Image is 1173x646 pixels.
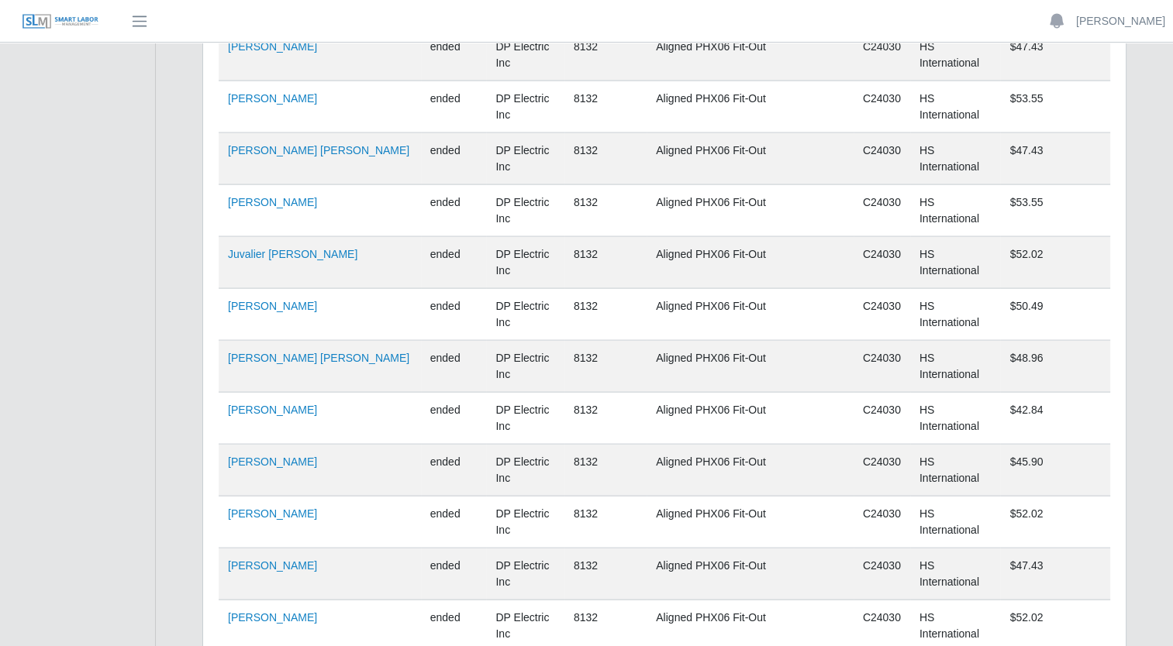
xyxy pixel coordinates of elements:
[910,237,1001,289] td: HS International
[647,81,854,133] td: Aligned PHX06 Fit-Out
[228,611,317,624] a: [PERSON_NAME]
[421,393,487,445] td: ended
[1000,237,1110,289] td: $52.02
[421,445,487,497] td: ended
[1000,341,1110,393] td: $48.96
[228,352,409,364] a: [PERSON_NAME] [PERSON_NAME]
[647,185,854,237] td: Aligned PHX06 Fit-Out
[910,548,1001,600] td: HS International
[486,445,564,497] td: DP Electric Inc
[910,81,1001,133] td: HS International
[564,29,647,81] td: 8132
[854,497,910,548] td: C24030
[564,497,647,548] td: 8132
[564,393,647,445] td: 8132
[228,455,317,468] a: [PERSON_NAME]
[910,445,1001,497] td: HS International
[1000,185,1110,237] td: $53.55
[564,81,647,133] td: 8132
[22,13,99,30] img: SLM Logo
[486,133,564,185] td: DP Electric Inc
[647,133,854,185] td: Aligned PHX06 Fit-Out
[421,289,487,341] td: ended
[910,497,1001,548] td: HS International
[854,29,910,81] td: C24030
[854,237,910,289] td: C24030
[421,29,487,81] td: ended
[1000,393,1110,445] td: $42.84
[421,237,487,289] td: ended
[647,393,854,445] td: Aligned PHX06 Fit-Out
[1000,133,1110,185] td: $47.43
[647,237,854,289] td: Aligned PHX06 Fit-Out
[1000,289,1110,341] td: $50.49
[1000,29,1110,81] td: $47.43
[486,289,564,341] td: DP Electric Inc
[486,341,564,393] td: DP Electric Inc
[854,185,910,237] td: C24030
[854,133,910,185] td: C24030
[910,29,1001,81] td: HS International
[910,185,1001,237] td: HS International
[564,548,647,600] td: 8132
[486,548,564,600] td: DP Electric Inc
[1000,497,1110,548] td: $52.02
[647,497,854,548] td: Aligned PHX06 Fit-Out
[647,548,854,600] td: Aligned PHX06 Fit-Out
[228,92,317,105] a: [PERSON_NAME]
[228,144,409,156] a: [PERSON_NAME] [PERSON_NAME]
[228,196,317,208] a: [PERSON_NAME]
[910,393,1001,445] td: HS International
[421,81,487,133] td: ended
[854,445,910,497] td: C24030
[854,341,910,393] td: C24030
[647,445,854,497] td: Aligned PHX06 Fit-Out
[421,341,487,393] td: ended
[228,404,317,416] a: [PERSON_NAME]
[854,393,910,445] td: C24030
[564,133,647,185] td: 8132
[228,248,357,260] a: Juvalier [PERSON_NAME]
[486,81,564,133] td: DP Electric Inc
[486,497,564,548] td: DP Electric Inc
[1000,81,1110,133] td: $53.55
[910,133,1001,185] td: HS International
[486,237,564,289] td: DP Electric Inc
[1000,548,1110,600] td: $47.43
[421,133,487,185] td: ended
[421,548,487,600] td: ended
[854,81,910,133] td: C24030
[228,40,317,53] a: [PERSON_NAME]
[486,393,564,445] td: DP Electric Inc
[564,237,647,289] td: 8132
[910,341,1001,393] td: HS International
[421,185,487,237] td: ended
[1000,445,1110,497] td: $45.90
[910,289,1001,341] td: HS International
[647,289,854,341] td: Aligned PHX06 Fit-Out
[647,341,854,393] td: Aligned PHX06 Fit-Out
[228,300,317,312] a: [PERSON_NAME]
[486,29,564,81] td: DP Electric Inc
[854,548,910,600] td: C24030
[647,29,854,81] td: Aligned PHX06 Fit-Out
[564,185,647,237] td: 8132
[1076,13,1165,29] a: [PERSON_NAME]
[228,507,317,520] a: [PERSON_NAME]
[564,341,647,393] td: 8132
[228,559,317,572] a: [PERSON_NAME]
[564,289,647,341] td: 8132
[486,185,564,237] td: DP Electric Inc
[564,445,647,497] td: 8132
[854,289,910,341] td: C24030
[421,497,487,548] td: ended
